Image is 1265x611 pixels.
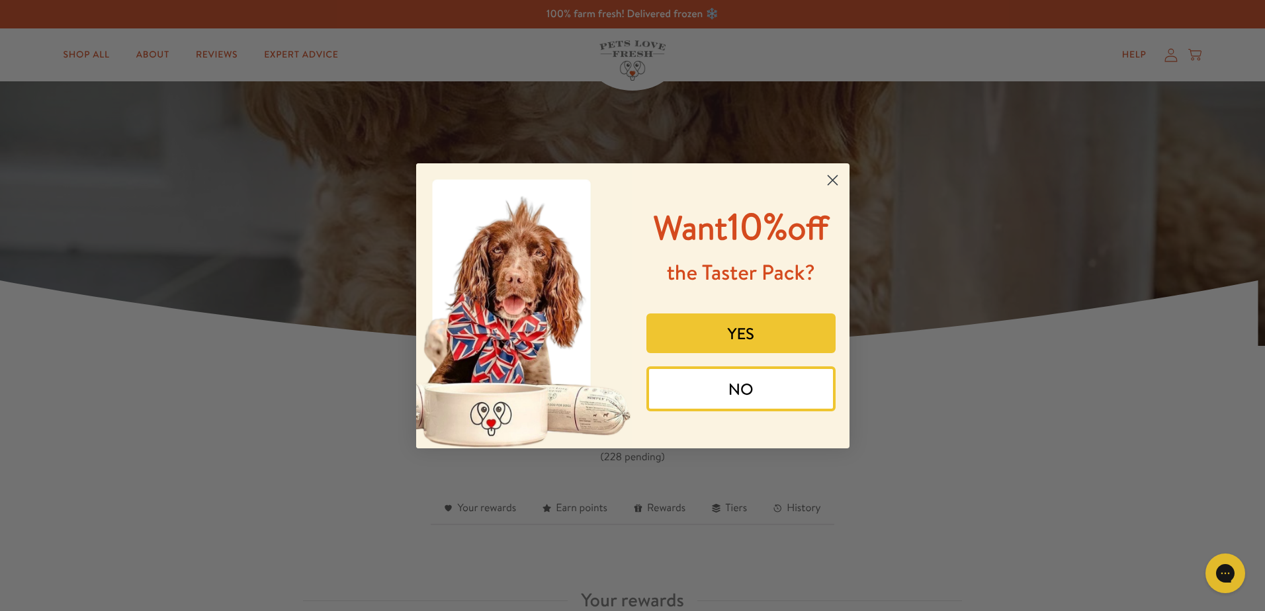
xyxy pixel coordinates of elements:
[416,163,633,448] img: 8afefe80-1ef6-417a-b86b-9520c2248d41.jpeg
[646,313,836,353] button: YES
[787,205,828,251] span: off
[821,169,844,192] button: Close dialog
[667,258,815,287] span: the Taster Pack?
[654,205,728,251] span: Want
[646,366,836,411] button: NO
[1199,549,1252,598] iframe: Gorgias live chat messenger
[654,200,829,251] span: 10%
